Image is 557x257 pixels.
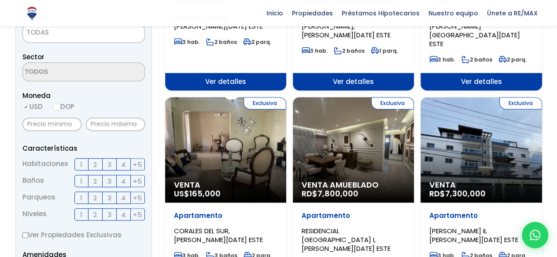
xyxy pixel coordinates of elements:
[288,7,337,20] span: Propiedades
[107,159,111,170] span: 3
[80,159,82,170] span: 1
[80,176,82,187] span: 1
[302,47,328,54] span: 3 hab.
[107,176,111,187] span: 3
[334,47,365,54] span: 2 baños
[86,118,145,131] input: Precio máximo
[26,28,49,37] span: TODAS
[174,188,221,199] span: US$
[22,104,30,111] input: USD
[174,226,263,244] span: CORALES DEL SUR, [PERSON_NAME][DATE] ESTE
[371,47,398,54] span: 1 parq.
[22,192,55,204] span: Parqueos
[429,181,533,189] span: Venta
[243,38,271,46] span: 2 parq.
[302,226,391,253] span: RESIDENCIAL [GEOGRAPHIC_DATA] I, [PERSON_NAME][DATE] ESTE
[107,209,111,220] span: 3
[461,56,492,63] span: 2 baños
[499,97,542,109] span: Exclusiva
[262,7,288,20] span: Inicio
[22,24,145,43] span: TODAS
[23,63,108,82] textarea: Search
[22,90,145,101] span: Moneda
[302,181,405,189] span: Venta Amueblado
[302,211,405,220] p: Apartamento
[22,158,68,170] span: Habitaciones
[429,56,455,63] span: 3 hab.
[483,7,542,20] span: Únete a RE/MAX
[302,188,358,199] span: RD$
[93,192,97,203] span: 2
[93,159,97,170] span: 2
[22,101,43,112] label: USD
[371,97,414,109] span: Exclusiva
[429,211,533,220] p: Apartamento
[174,181,277,189] span: Venta
[22,175,44,187] span: Baños
[424,7,483,20] span: Nuestro equipo
[93,209,97,220] span: 2
[24,6,40,21] img: Logo de REMAX
[429,188,486,199] span: RD$
[133,176,142,187] span: +5
[80,192,82,203] span: 1
[93,176,97,187] span: 2
[206,38,237,46] span: 2 baños
[337,7,424,20] span: Préstamos Hipotecarios
[421,73,542,90] span: Ver detalles
[445,188,486,199] span: 7,300,000
[107,192,111,203] span: 3
[133,159,142,170] span: +5
[22,208,47,221] span: Niveles
[22,118,81,131] input: Precio mínimo
[22,232,28,238] input: Ver Propiedades Exclusivas
[121,209,125,220] span: 4
[165,73,286,90] span: Ver detalles
[293,73,414,90] span: Ver detalles
[22,52,44,62] span: Sector
[429,226,518,244] span: [PERSON_NAME] II, [PERSON_NAME][DATE] ESTE
[174,38,200,46] span: 3 hab.
[22,143,145,154] p: Características
[133,209,142,220] span: +5
[429,13,520,48] span: [GEOGRAPHIC_DATA][PERSON_NAME][GEOGRAPHIC_DATA][DATE] ESTE
[22,229,145,240] label: Ver Propiedades Exclusivas
[189,188,221,199] span: 165,000
[121,159,125,170] span: 4
[80,209,82,220] span: 1
[53,101,74,112] label: DOP
[243,97,286,109] span: Exclusiva
[133,192,142,203] span: +5
[498,56,527,63] span: 2 parq.
[174,211,277,220] p: Apartamento
[53,104,60,111] input: DOP
[121,192,125,203] span: 4
[317,188,358,199] span: 7,800,000
[23,26,144,39] span: TODAS
[121,176,125,187] span: 4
